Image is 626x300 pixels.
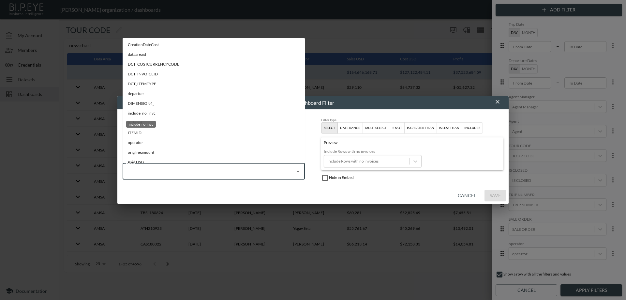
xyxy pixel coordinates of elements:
div: Preview [324,140,501,149]
div: ITEMID [128,130,142,136]
div: Filter type [321,118,503,122]
button: Cancel [455,190,479,202]
div: multi select [365,125,387,131]
label: Field [127,160,134,165]
div: Include Rows with no invoices [324,149,422,155]
div: Hide in Embed [321,170,503,182]
div: is not [392,125,402,131]
div: DIMENSION4_ [128,101,154,106]
div: is less than [439,125,459,131]
div: operator [128,140,143,146]
div: dataareaid [128,52,146,57]
div: Select [324,125,335,131]
button: includes [462,122,483,134]
button: is less than [437,122,462,134]
div: Add Dashboard Filter [125,99,494,107]
button: is greater than [404,122,437,134]
div: include_no_invc [126,121,156,128]
div: is greater than [407,125,434,131]
div: departue [128,91,143,97]
button: multi select [363,122,389,134]
div: date range [340,125,360,131]
div: Paid USD [128,159,144,165]
div: include_no_invc [128,110,156,116]
button: is not [389,122,405,134]
div: includes [464,125,480,131]
div: DCT_INVOICEID [128,71,158,77]
div: origlineamount [128,150,154,155]
div: DCT_ITEMTYPE [128,81,156,87]
div: DCT_COSTCURRENCYCODE [128,61,179,67]
button: date range [337,122,363,134]
button: Select [321,122,338,134]
div: CreationDateCost [128,42,159,48]
button: Close [293,167,303,176]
